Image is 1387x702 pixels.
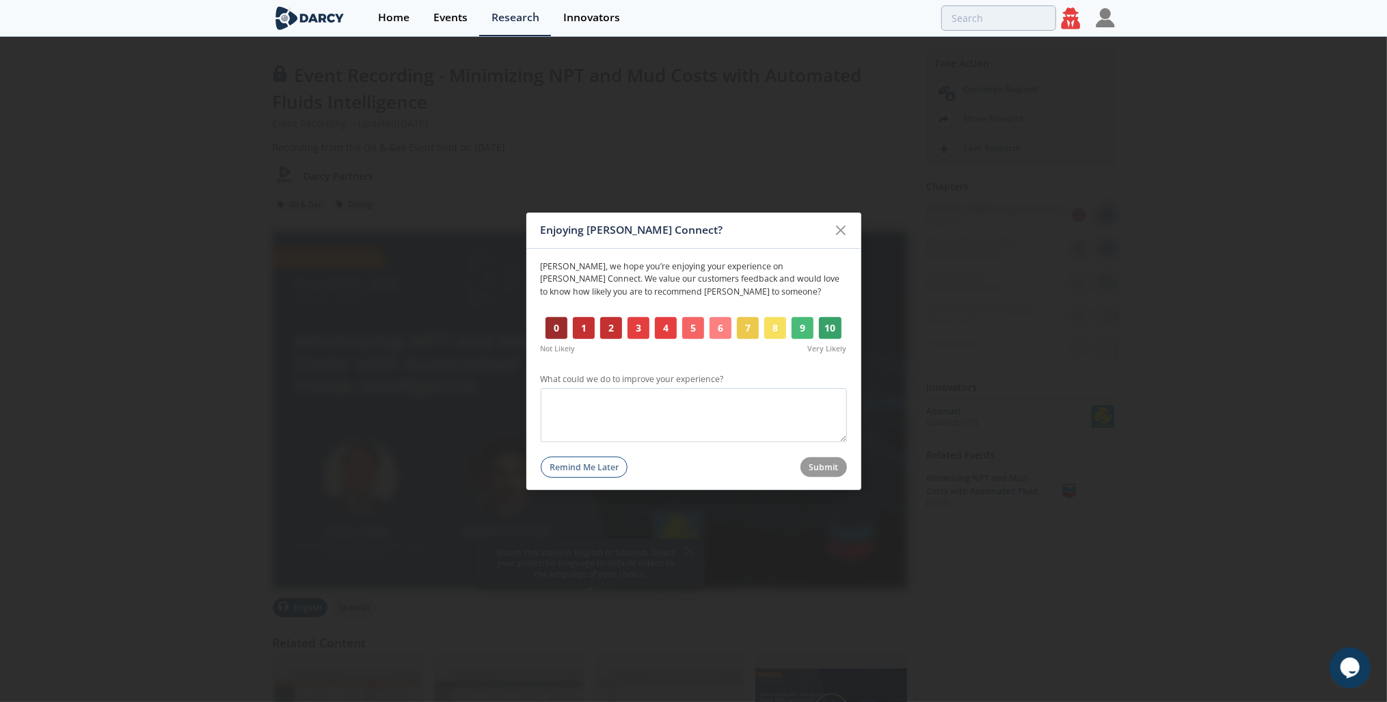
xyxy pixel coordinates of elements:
[628,317,650,339] button: 3
[541,217,829,243] div: Enjoying [PERSON_NAME] Connect?
[737,317,759,339] button: 7
[563,12,620,23] div: Innovators
[682,317,705,339] button: 5
[546,317,568,339] button: 0
[941,5,1056,31] input: Advanced Search
[1330,647,1373,688] iframe: chat widget
[541,373,847,386] label: What could we do to improve your experience?
[541,344,576,355] span: Not Likely
[710,317,732,339] button: 6
[433,12,468,23] div: Events
[808,344,847,355] span: Very Likely
[273,6,347,30] img: logo-wide.svg
[655,317,677,339] button: 4
[800,457,847,477] button: Submit
[491,12,539,23] div: Research
[378,12,409,23] div: Home
[1096,8,1115,27] img: Profile
[819,317,842,339] button: 10
[792,317,814,339] button: 9
[764,317,787,339] button: 8
[600,317,623,339] button: 2
[541,260,847,298] p: [PERSON_NAME] , we hope you’re enjoying your experience on [PERSON_NAME] Connect. We value our cu...
[541,457,628,478] button: Remind Me Later
[573,317,595,339] button: 1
